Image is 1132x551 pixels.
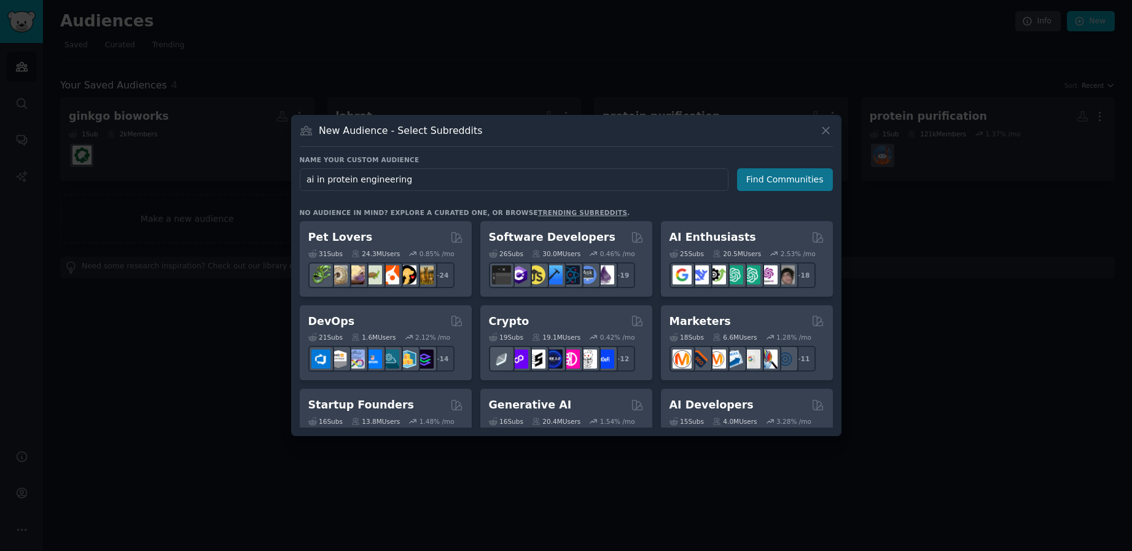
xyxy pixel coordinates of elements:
[308,230,373,245] h2: Pet Lovers
[578,350,597,369] img: CryptoNews
[609,346,635,372] div: + 12
[669,417,704,426] div: 15 Sub s
[600,417,635,426] div: 1.54 % /mo
[308,397,414,413] h2: Startup Founders
[526,350,545,369] img: ethstaker
[544,350,563,369] img: web3
[790,346,816,372] div: + 11
[595,350,614,369] img: defi_
[759,265,778,284] img: OpenAIDev
[690,350,709,369] img: bigseo
[781,249,816,258] div: 2.53 % /mo
[329,265,348,284] img: ballpython
[776,333,811,342] div: 1.28 % /mo
[712,249,761,258] div: 20.5M Users
[600,333,635,342] div: 0.42 % /mo
[308,417,343,426] div: 16 Sub s
[308,314,355,329] h2: DevOps
[415,265,434,284] img: dogbreed
[673,265,692,284] img: GoogleGeminiAI
[351,417,400,426] div: 13.8M Users
[300,208,630,217] div: No audience in mind? Explore a curated one, or browse .
[532,333,580,342] div: 19.1M Users
[724,350,743,369] img: Emailmarketing
[669,314,731,329] h2: Marketers
[669,230,756,245] h2: AI Enthusiasts
[707,265,726,284] img: AItoolsCatalog
[346,265,365,284] img: leopardgeckos
[420,417,455,426] div: 1.48 % /mo
[489,397,572,413] h2: Generative AI
[300,155,833,164] h3: Name your custom audience
[492,265,511,284] img: software
[489,230,615,245] h2: Software Developers
[329,350,348,369] img: AWS_Certified_Experts
[776,417,811,426] div: 3.28 % /mo
[526,265,545,284] img: learnjavascript
[489,249,523,258] div: 26 Sub s
[311,350,330,369] img: azuredevops
[532,417,580,426] div: 20.4M Users
[737,168,833,191] button: Find Communities
[776,265,795,284] img: ArtificalIntelligence
[741,265,760,284] img: chatgpt_prompts_
[532,249,580,258] div: 30.0M Users
[397,350,416,369] img: aws_cdk
[308,249,343,258] div: 31 Sub s
[319,124,482,137] h3: New Audience - Select Subreddits
[429,346,455,372] div: + 14
[492,350,511,369] img: ethfinance
[741,350,760,369] img: googleads
[712,333,757,342] div: 6.6M Users
[397,265,416,284] img: PetAdvice
[351,249,400,258] div: 24.3M Users
[790,262,816,288] div: + 18
[759,350,778,369] img: MarketingResearch
[489,333,523,342] div: 19 Sub s
[308,333,343,342] div: 21 Sub s
[300,168,728,191] input: Pick a short name, like "Digital Marketers" or "Movie-Goers"
[712,417,757,426] div: 4.0M Users
[351,333,396,342] div: 1.6M Users
[509,265,528,284] img: csharp
[673,350,692,369] img: content_marketing
[363,350,382,369] img: DevOpsLinks
[415,350,434,369] img: PlatformEngineers
[669,397,754,413] h2: AI Developers
[380,350,399,369] img: platformengineering
[595,265,614,284] img: elixir
[544,265,563,284] img: iOSProgramming
[363,265,382,284] img: turtle
[420,249,455,258] div: 0.85 % /mo
[380,265,399,284] img: cockatiel
[489,314,529,329] h2: Crypto
[600,249,635,258] div: 0.46 % /mo
[776,350,795,369] img: OnlineMarketing
[429,262,455,288] div: + 24
[311,265,330,284] img: herpetology
[669,249,704,258] div: 25 Sub s
[690,265,709,284] img: DeepSeek
[538,209,627,216] a: trending subreddits
[561,265,580,284] img: reactnative
[489,417,523,426] div: 16 Sub s
[724,265,743,284] img: chatgpt_promptDesign
[669,333,704,342] div: 18 Sub s
[415,333,450,342] div: 2.12 % /mo
[609,262,635,288] div: + 19
[561,350,580,369] img: defiblockchain
[578,265,597,284] img: AskComputerScience
[509,350,528,369] img: 0xPolygon
[707,350,726,369] img: AskMarketing
[346,350,365,369] img: Docker_DevOps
